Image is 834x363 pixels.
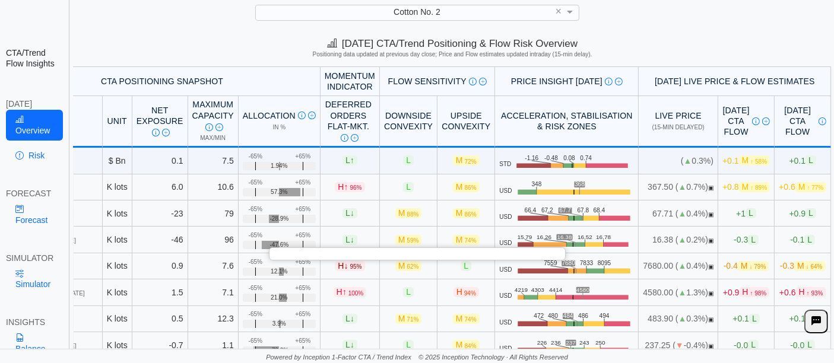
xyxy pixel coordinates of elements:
td: 7.6 [188,253,239,279]
span: -0.3 [734,235,759,245]
span: ↑ [343,288,347,297]
span: 95% [350,263,362,270]
span: L [343,340,357,350]
span: M [453,235,480,245]
span: M [739,155,770,165]
span: 100% [348,290,364,297]
span: 21.0% [271,294,287,301]
span: 88% [407,211,418,218]
span: M [395,235,422,245]
td: 6.0 [132,174,188,200]
span: H [740,287,770,297]
span: ↑ 93% [807,290,823,297]
span: OPEN: Market session is currently open. [708,211,714,218]
span: ↓ [350,235,354,244]
td: 4580.00 ( 1.3%) [639,279,718,305]
div: -65% [249,179,262,186]
span: 86% [465,184,477,191]
th: Unit [103,96,132,148]
span: -0.3 [780,261,826,271]
span: -0.0 [790,340,815,350]
span: ▲ [678,235,687,244]
span: Max/Min [200,135,226,141]
text: 0.74 [582,155,594,161]
img: Read More [615,78,623,85]
span: ▲ [678,314,687,323]
div: -65% [249,311,262,318]
span: USD [499,214,512,221]
text: 348 [531,181,541,187]
td: K lots [103,227,132,253]
span: ↑ 89% [750,184,767,191]
img: Read More [162,129,170,136]
span: USD [499,345,512,352]
div: -65% [249,285,262,292]
td: 237.25 ( -0.4%) [639,332,718,358]
span: OPEN: Market session is currently open. [708,290,714,297]
span: L [403,287,414,297]
td: 10.6 [188,174,239,200]
img: Read More [762,117,770,125]
text: 16.38 [558,234,573,240]
span: ↑ 58% [750,158,767,165]
td: 7.5 [188,148,239,174]
span: +0.1 [789,314,816,324]
span: -0.1 [790,235,815,245]
text: 66.4 [524,208,536,214]
span: H [334,287,367,297]
th: [DATE] Live Price & Flow Estimates [639,66,831,96]
span: +0.1 [722,155,770,165]
span: L [806,208,816,218]
img: Info [605,78,613,85]
span: L [748,340,759,350]
span: L [749,314,760,324]
th: Downside Convexity [380,96,437,148]
text: 7680 [562,260,575,266]
span: ↓ 79% [750,263,766,270]
div: -65% [249,153,262,160]
div: -65% [249,259,262,266]
td: K lots [103,200,132,227]
span: 74% [465,237,477,244]
span: ↑ [344,182,348,192]
span: L [343,155,357,165]
text: 472 [534,313,544,319]
div: [DATE] [6,98,63,109]
span: H [335,261,364,271]
h2: CTA/Trend Flow Insights [6,47,63,69]
span: Cotton No. 2 [394,7,440,17]
span: +0.8 [722,182,770,192]
text: 243 [581,339,591,346]
span: [DATE] [58,343,76,349]
span: +0.6 [779,287,826,297]
span: × [556,6,562,17]
td: 7680.00 ( 0.4%) [639,253,718,279]
td: K lots [103,174,132,200]
span: L [804,235,815,245]
span: 1.94% [271,163,287,170]
span: M [395,208,422,218]
span: USD [499,319,512,326]
img: Read More [308,112,316,119]
span: OPEN: Market session is currently open. [708,237,714,244]
span: M [794,261,825,271]
span: M [395,314,422,324]
text: 8095 [598,260,611,266]
div: SIMULATOR [6,253,63,263]
div: Price Insight [DATE] [499,76,634,87]
img: Info [341,134,348,142]
span: -0.0 [734,340,759,350]
span: M [453,208,480,218]
td: ( 0.3%) [639,148,718,174]
text: 16.52 [579,234,594,240]
span: ↓ [350,209,354,218]
span: 74% [465,316,477,323]
text: -0.48 [546,155,560,161]
div: Net Exposure [137,105,183,138]
span: L [746,208,756,218]
span: ↑ 98% [750,290,767,297]
span: ▲ [678,209,687,218]
span: L [461,261,471,271]
a: Forecast [6,199,63,230]
text: 486 [578,313,588,319]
